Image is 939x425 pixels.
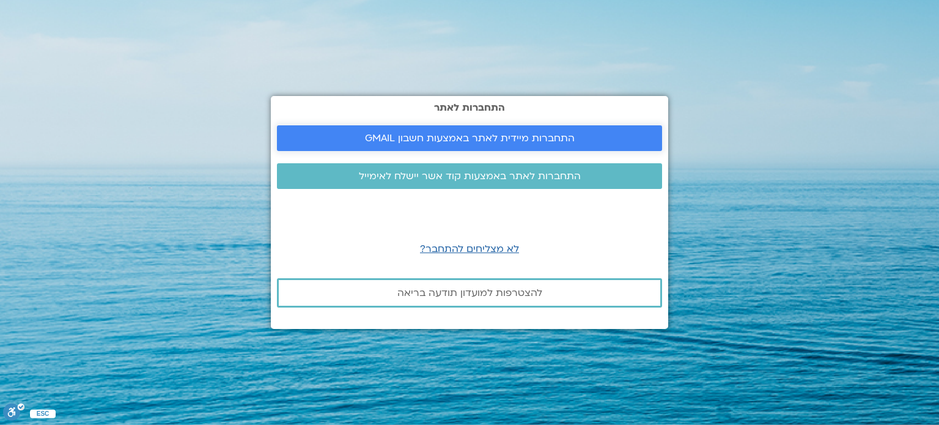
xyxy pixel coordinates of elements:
[359,171,581,182] span: התחברות לאתר באמצעות קוד אשר יישלח לאימייל
[277,125,662,151] a: התחברות מיידית לאתר באמצעות חשבון GMAIL
[277,278,662,308] a: להצטרפות למועדון תודעה בריאה
[277,163,662,189] a: התחברות לאתר באמצעות קוד אשר יישלח לאימייל
[277,102,662,113] h2: התחברות לאתר
[365,133,575,144] span: התחברות מיידית לאתר באמצעות חשבון GMAIL
[420,242,519,256] a: לא מצליחים להתחבר?
[397,287,542,298] span: להצטרפות למועדון תודעה בריאה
